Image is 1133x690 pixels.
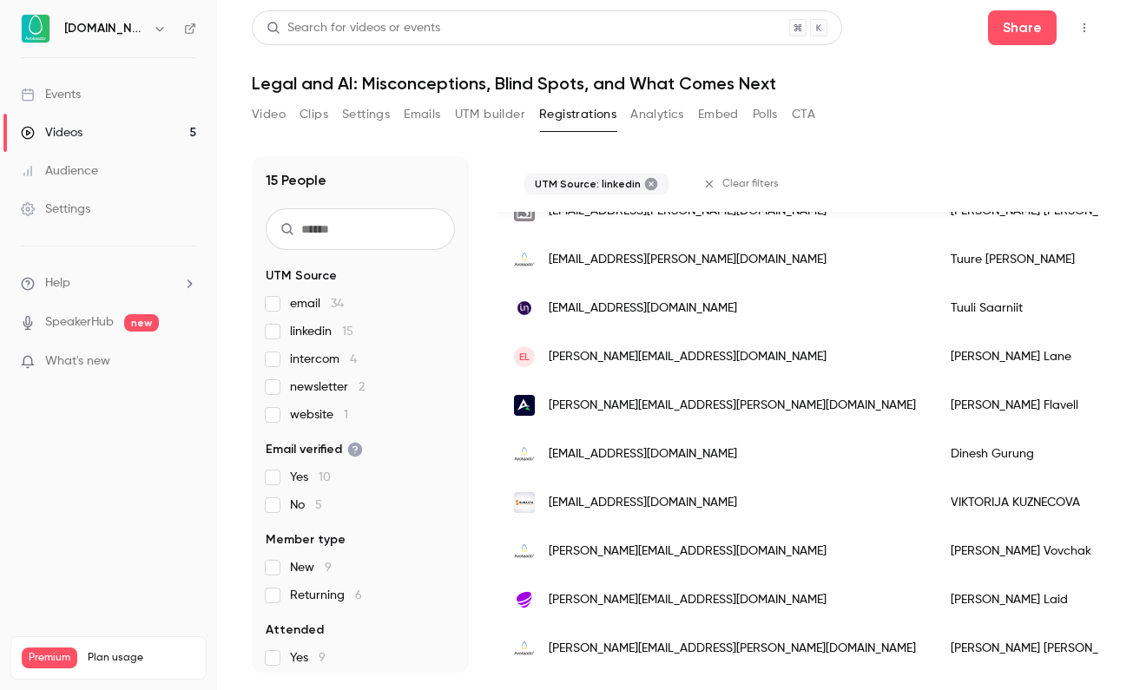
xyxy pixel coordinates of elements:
span: UTM Source: linkedin [535,177,641,191]
div: Search for videos or events [267,19,440,37]
span: email [290,295,344,312]
span: website [290,406,348,424]
button: Top Bar Actions [1070,14,1098,42]
img: Avokaado.io [22,15,49,43]
img: avokaado.io [514,541,535,562]
span: [PERSON_NAME][EMAIL_ADDRESS][DOMAIN_NAME] [549,591,827,609]
span: [PERSON_NAME][EMAIL_ADDRESS][PERSON_NAME][DOMAIN_NAME] [549,397,916,415]
span: UTM Source [266,267,337,285]
div: Settings [21,200,90,218]
span: intercom [290,351,357,368]
span: newsletter [290,378,365,396]
img: avokaado.io [514,638,535,659]
h1: Legal and AI: Misconceptions, Blind Spots, and What Comes Next [252,73,1098,94]
div: Videos [21,124,82,141]
span: New [290,559,332,576]
span: [PERSON_NAME][EMAIL_ADDRESS][PERSON_NAME][DOMAIN_NAME] [549,640,916,658]
span: [EMAIL_ADDRESS][DOMAIN_NAME] [549,494,737,512]
span: EL [519,349,530,365]
span: Yes [290,469,331,486]
span: 6 [355,589,362,601]
div: Events [21,86,81,103]
button: Share [988,10,1057,45]
span: 2 [359,381,365,393]
span: Member type [266,531,346,549]
span: [EMAIL_ADDRESS][PERSON_NAME][DOMAIN_NAME] [549,251,827,269]
button: Analytics [630,101,684,128]
span: Returning [290,587,362,604]
img: inbank.ee [514,298,535,319]
button: Polls [753,101,778,128]
span: 15 [342,325,353,338]
button: Settings [342,101,390,128]
span: [EMAIL_ADDRESS][DOMAIN_NAME] [549,445,737,463]
span: 1 [344,409,348,421]
button: Remove "linkedin" from selected "UTM Source" filter [644,177,658,191]
span: Plan usage [88,651,195,665]
span: new [124,314,159,332]
span: Attended [266,621,324,639]
span: 5 [315,499,322,511]
button: Registrations [539,101,616,128]
span: Premium [22,647,77,668]
img: agilico.co.uk [514,395,535,416]
h1: 15 People [266,170,326,191]
button: Emails [404,101,440,128]
span: Help [45,274,70,292]
img: avokaado.io [514,444,535,464]
span: No [290,496,322,514]
img: bunasta.eu [514,492,535,513]
span: [PERSON_NAME][EMAIL_ADDRESS][DOMAIN_NAME] [549,542,827,561]
span: Yes [290,649,326,667]
span: 34 [331,298,344,310]
span: 10 [319,471,331,483]
button: Clear filters [696,170,789,198]
span: 9 [319,652,326,664]
span: [PERSON_NAME][EMAIL_ADDRESS][DOMAIN_NAME] [549,348,827,366]
span: What's new [45,352,110,371]
span: [EMAIL_ADDRESS][DOMAIN_NAME] [549,299,737,318]
button: Clips [300,101,328,128]
div: Audience [21,162,98,180]
span: 4 [350,353,357,365]
button: CTA [792,101,815,128]
li: help-dropdown-opener [21,274,196,292]
img: telia.ee [514,589,535,610]
a: SpeakerHub [45,313,114,332]
span: Clear filters [722,177,779,191]
span: 9 [325,562,332,574]
h6: [DOMAIN_NAME] [64,20,146,37]
button: UTM builder [455,101,525,128]
img: avokaado.io [514,249,535,270]
button: Video [252,101,286,128]
span: Email verified [266,441,363,458]
span: linkedin [290,323,353,340]
button: Embed [698,101,739,128]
